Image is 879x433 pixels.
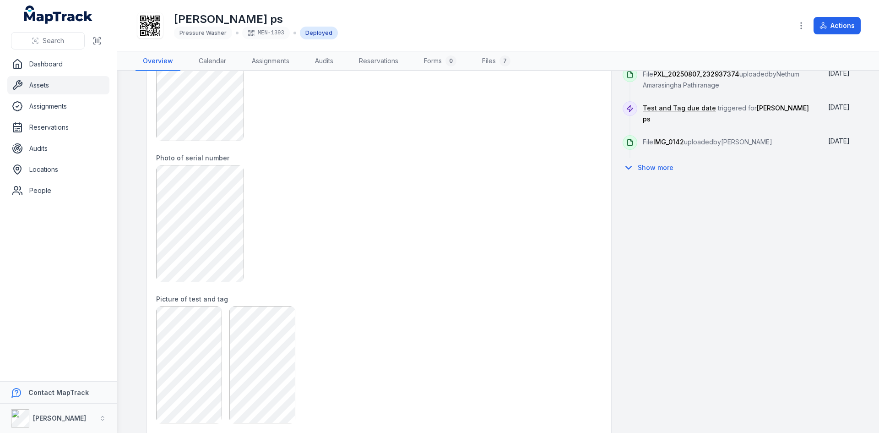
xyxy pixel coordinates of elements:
span: Photo of serial number [156,154,229,162]
span: IMG_0142 [653,138,684,146]
a: Audits [7,139,109,158]
div: Deployed [300,27,338,39]
span: Search [43,36,64,45]
a: Calendar [191,52,233,71]
span: Pressure Washer [179,29,227,36]
span: [DATE] [828,137,850,145]
a: Overview [136,52,180,71]
button: Actions [814,17,861,34]
a: Test and Tag due date [643,104,716,113]
time: 2/8/2025, 9:20:06 PM [828,137,850,145]
a: Reservations [7,118,109,137]
time: 8/8/2025, 9:32:15 AM [828,69,850,77]
span: File uploaded by [PERSON_NAME] [643,138,772,146]
button: Search [11,32,85,49]
a: Assignments [7,97,109,115]
a: Dashboard [7,55,109,73]
a: Files7 [475,52,518,71]
button: Show more [623,158,679,177]
div: 0 [445,55,456,66]
a: Audits [308,52,341,71]
a: Locations [7,160,109,179]
a: Forms0 [417,52,464,71]
span: [DATE] [828,103,850,111]
span: PXL_20250807_232937374 [653,70,739,78]
span: Picture of test and tag [156,295,228,303]
a: Reservations [352,52,406,71]
a: MapTrack [24,5,93,24]
strong: [PERSON_NAME] [33,414,86,422]
span: [DATE] [828,69,850,77]
div: MEN-1393 [242,27,290,39]
h1: [PERSON_NAME] ps [174,12,338,27]
a: People [7,181,109,200]
a: Assignments [244,52,297,71]
strong: Contact MapTrack [28,389,89,396]
span: triggered for [643,104,809,123]
a: Assets [7,76,109,94]
div: 7 [499,55,510,66]
time: 7/9/2025, 2:10:00 PM [828,103,850,111]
